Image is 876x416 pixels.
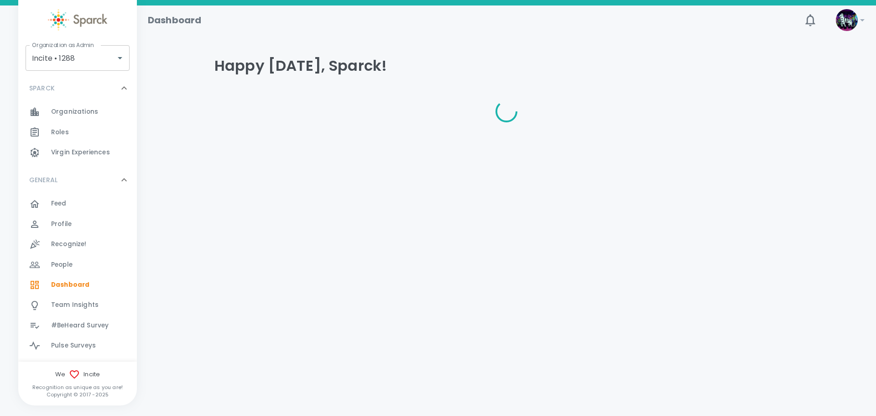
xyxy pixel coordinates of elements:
span: Roles [51,128,69,137]
a: People [18,255,137,275]
h1: Dashboard [148,13,201,27]
span: People [51,260,73,269]
span: We Incite [18,369,137,380]
div: SPARCK [18,74,137,102]
img: Sparck logo [48,9,107,31]
a: Pulse Surveys [18,336,137,356]
a: Dashboard [18,275,137,295]
span: Organizations [51,107,98,116]
span: Profile [51,220,72,229]
a: Feed [18,194,137,214]
h4: Happy [DATE], Sparck! [214,57,798,75]
span: Feed [51,199,67,208]
div: GENERAL [18,166,137,194]
span: Recognize! [51,240,87,249]
a: Roles [18,122,137,142]
a: #BeHeard Survey [18,316,137,336]
span: #BeHeard Survey [51,321,109,330]
button: Open [114,52,126,64]
a: Virgin Experiences [18,142,137,163]
p: SPARCK [29,84,55,93]
div: MANAGEMENT [18,360,137,387]
a: Profile [18,214,137,234]
span: Dashboard [51,280,89,290]
span: Pulse Surveys [51,341,96,350]
label: Organization as Admin [32,41,94,49]
a: Sparck logo [18,9,137,31]
a: Organizations [18,102,137,122]
span: Team Insights [51,300,99,310]
p: GENERAL [29,175,57,184]
p: Recognition as unique as you are! [18,384,137,391]
img: Picture of Sparck [836,9,858,31]
div: SPARCK [18,102,137,166]
div: GENERAL [18,194,137,359]
span: Virgin Experiences [51,148,110,157]
p: Copyright © 2017 - 2025 [18,391,137,398]
a: Team Insights [18,295,137,315]
a: Recognize! [18,234,137,254]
